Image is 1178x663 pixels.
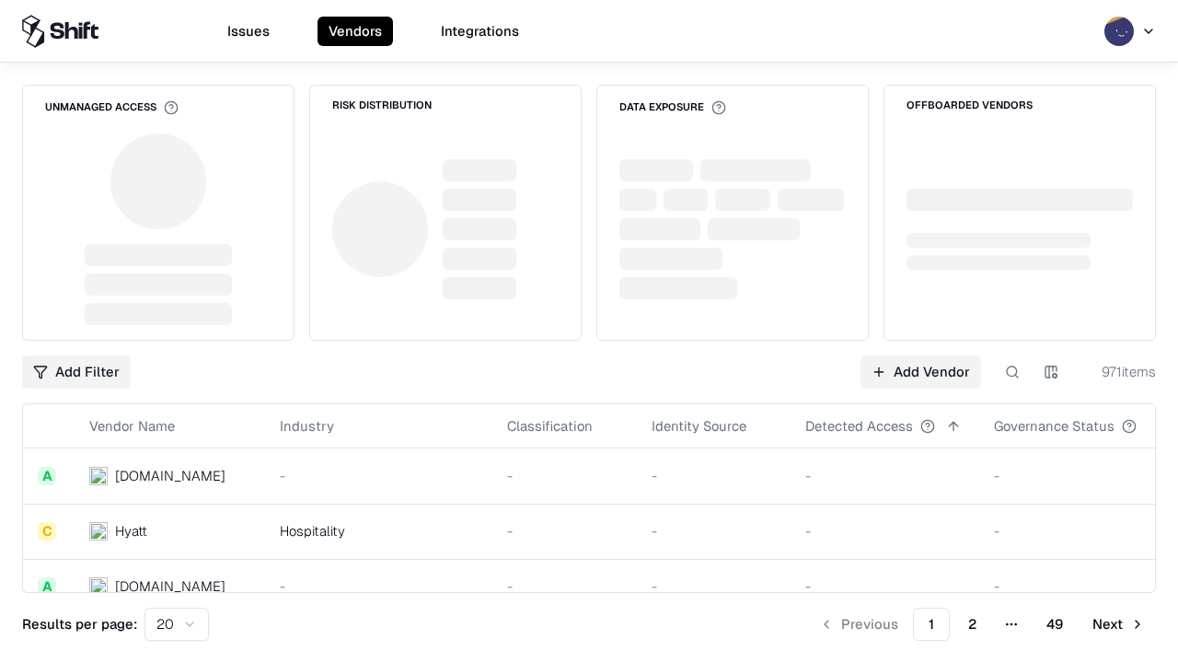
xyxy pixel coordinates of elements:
div: A [38,467,56,485]
img: Hyatt [89,522,108,541]
div: A [38,577,56,596]
div: - [652,576,776,596]
button: 49 [1032,608,1078,641]
div: - [994,466,1166,485]
div: Classification [507,416,593,436]
a: Add Vendor [860,355,981,389]
button: Issues [216,17,281,46]
div: C [38,522,56,541]
div: - [805,521,964,541]
div: [DOMAIN_NAME] [115,576,225,596]
div: - [507,576,622,596]
p: Results per page: [22,614,137,634]
div: - [994,576,1166,596]
button: Add Filter [22,355,131,389]
div: - [507,466,622,485]
div: - [507,521,622,541]
div: Industry [280,416,334,436]
nav: pagination [808,608,1156,641]
div: - [805,576,964,596]
button: 2 [953,608,991,641]
div: Hyatt [115,521,147,541]
div: Data Exposure [619,100,726,115]
button: Next [1081,608,1156,641]
div: - [280,576,478,596]
div: - [994,521,1166,541]
div: 971 items [1082,362,1156,381]
div: Unmanaged Access [45,100,179,115]
button: Integrations [430,17,530,46]
button: Vendors [318,17,393,46]
div: Detected Access [805,416,913,436]
div: - [805,466,964,485]
div: Vendor Name [89,416,175,436]
div: Identity Source [652,416,746,436]
button: 1 [913,608,950,641]
img: intrado.com [89,467,108,485]
img: primesec.co.il [89,577,108,596]
div: - [280,466,478,485]
div: Governance Status [994,416,1114,436]
div: Risk Distribution [332,100,432,110]
div: Hospitality [280,521,478,541]
div: - [652,466,776,485]
div: - [652,521,776,541]
div: Offboarded Vendors [907,100,1033,110]
div: [DOMAIN_NAME] [115,466,225,485]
